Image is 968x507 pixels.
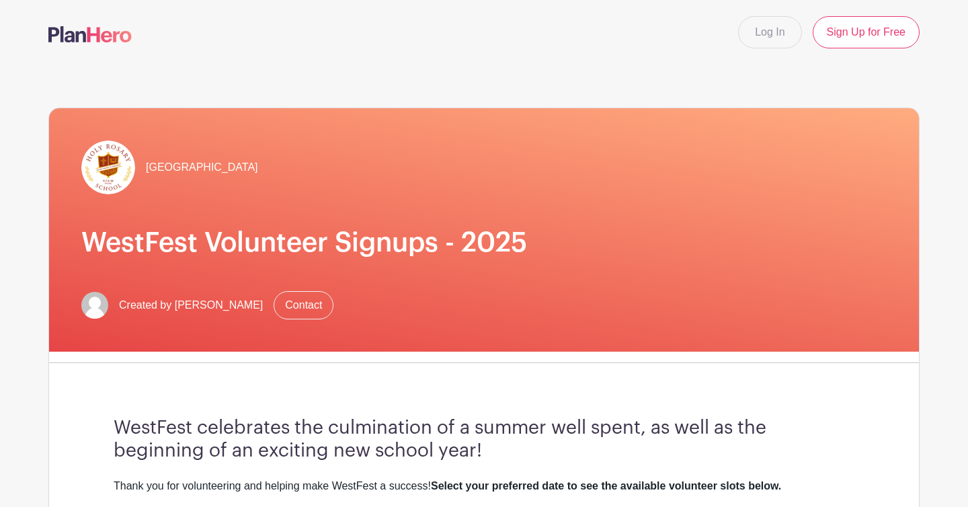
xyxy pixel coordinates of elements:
[813,16,920,48] a: Sign Up for Free
[274,291,333,319] a: Contact
[146,159,258,175] span: [GEOGRAPHIC_DATA]
[119,297,263,313] span: Created by [PERSON_NAME]
[81,141,135,194] img: hr-logo-circle.png
[81,292,108,319] img: default-ce2991bfa6775e67f084385cd625a349d9dcbb7a52a09fb2fda1e96e2d18dcdb.png
[114,478,854,494] div: Thank you for volunteering and helping make WestFest a success!
[738,16,801,48] a: Log In
[431,480,781,492] strong: Select your preferred date to see the available volunteer slots below.
[48,26,132,42] img: logo-507f7623f17ff9eddc593b1ce0a138ce2505c220e1c5a4e2b4648c50719b7d32.svg
[81,227,887,259] h1: WestFest Volunteer Signups - 2025
[114,417,854,462] h3: WestFest celebrates the culmination of a summer well spent, as well as the beginning of an exciti...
